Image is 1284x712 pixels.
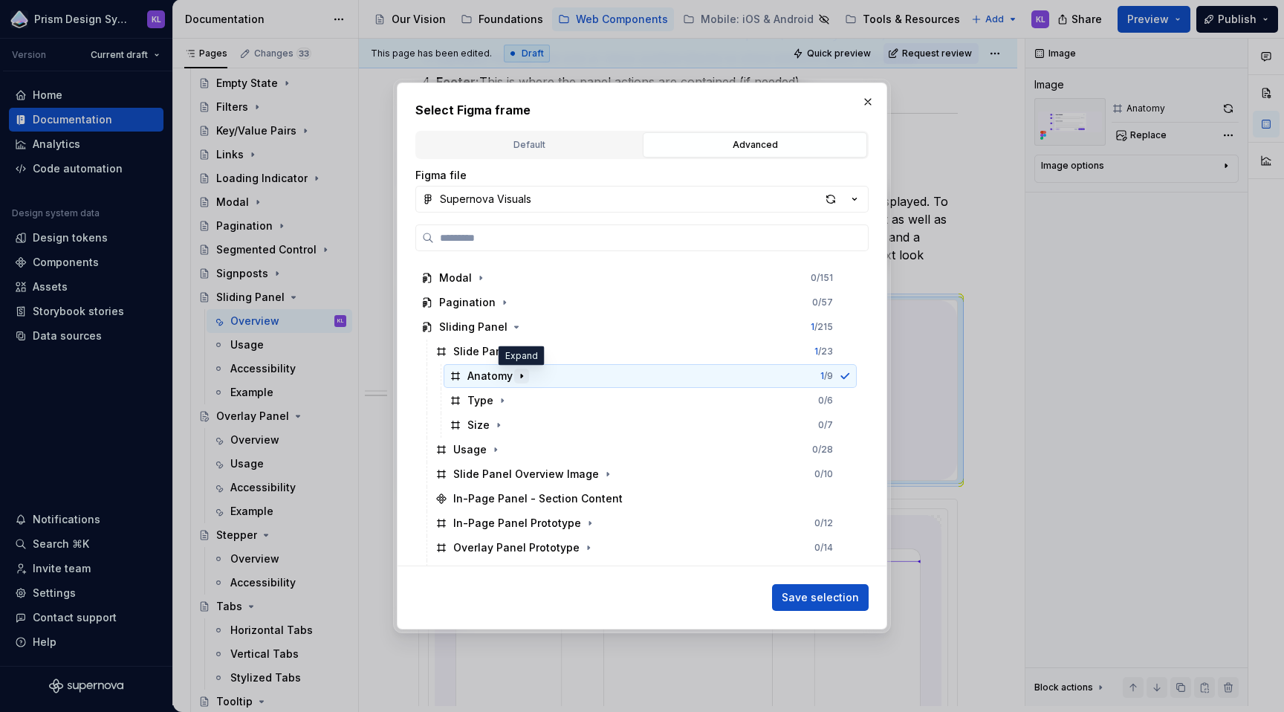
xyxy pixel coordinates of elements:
[440,192,531,207] div: Supernova Visuals
[467,393,493,408] div: Type
[811,272,833,284] div: 0 / 151
[648,137,862,152] div: Advanced
[812,444,833,456] div: 0 / 28
[453,540,580,555] div: Overlay Panel Prototype
[453,467,599,482] div: Slide Panel Overview Image
[453,516,581,531] div: In-Page Panel Prototype
[811,321,833,333] div: / 215
[814,346,818,357] span: 1
[820,370,824,381] span: 1
[814,346,833,357] div: / 23
[415,186,869,213] button: Supernova Visuals
[814,517,833,529] div: 0 / 12
[782,590,859,605] span: Save selection
[814,542,833,554] div: 0 / 14
[439,271,472,285] div: Modal
[453,442,487,457] div: Usage
[439,295,496,310] div: Pagination
[818,395,833,407] div: 0 / 6
[453,491,623,506] div: In-Page Panel - Section Content
[439,320,508,334] div: Sliding Panel
[499,346,545,366] div: Expand
[814,468,833,480] div: 0 / 10
[811,321,814,332] span: 1
[467,369,513,383] div: Anatomy
[820,370,833,382] div: / 9
[415,168,467,183] label: Figma file
[818,419,833,431] div: 0 / 7
[772,584,869,611] button: Save selection
[415,101,869,119] h2: Select Figma frame
[812,297,833,308] div: 0 / 57
[453,565,567,580] div: Overlay Panel - Panel
[422,137,636,152] div: Default
[453,344,512,359] div: Slide Panel
[467,418,490,433] div: Size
